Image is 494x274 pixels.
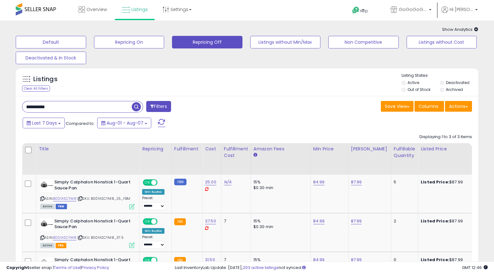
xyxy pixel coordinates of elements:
[445,101,472,112] button: Actions
[313,179,325,185] a: 84.99
[53,196,76,201] a: B001ASCYM8
[142,189,164,195] div: Win BuyBox
[174,179,186,185] small: FBM
[40,179,53,192] img: 41R1gRX3H4L._SL40_.jpg
[205,257,215,263] a: 31.50
[351,218,362,224] a: 87.99
[446,87,463,92] label: Archived
[394,218,413,224] div: 2
[462,265,488,271] span: 2025-08-15 12:46 GMT
[253,224,306,230] div: $0.30 min
[53,235,76,240] a: B001ASCYM8
[174,218,186,225] small: FBA
[351,146,388,152] div: [PERSON_NAME]
[253,185,306,191] div: $0.30 min
[40,218,135,248] div: ASIN:
[450,6,473,13] span: Hi [PERSON_NAME]
[56,204,67,209] span: FBM
[442,26,478,32] span: Show Analytics
[224,218,246,224] div: 7
[352,6,360,14] i: Get Help
[40,218,53,231] img: 41R1gRX3H4L._SL40_.jpg
[54,257,131,270] b: Simply Calphalon Nonstick 1-Quart Sauce Pan
[313,218,325,224] a: 84.99
[421,218,473,224] div: $87.99
[143,258,151,263] span: ON
[77,196,130,201] span: | SKU: B001ASCYM8_25_FBM
[40,204,55,209] span: All listings currently available for purchase on Amazon
[414,101,444,112] button: Columns
[16,36,86,48] button: Default
[205,179,216,185] a: 25.00
[40,179,135,209] div: ASIN:
[174,146,200,152] div: Fulfillment
[313,146,346,152] div: Min Price
[54,218,131,232] b: Simply Calphalon Nonstick 1-Quart Sauce Pan
[446,80,469,85] label: Deactivated
[224,146,248,159] div: Fulfillment Cost
[224,257,246,263] div: 7
[421,257,449,263] b: Listed Price:
[143,180,151,185] span: ON
[253,179,306,185] div: 15%
[142,146,169,152] div: Repricing
[94,36,164,48] button: Repricing On
[174,257,186,264] small: FBA
[250,36,321,48] button: Listings without Min/Max
[157,219,167,224] span: OFF
[394,179,413,185] div: 5
[394,257,413,263] div: 0
[56,243,66,248] span: FBA
[408,80,419,85] label: Active
[16,52,86,64] button: Deactivated & In Stock
[33,75,58,84] h5: Listings
[54,179,131,193] b: Simply Calphalon Nonstick 1-Quart Sauce Pan
[40,243,55,248] span: All listings currently available for purchase on Amazon
[22,86,50,92] div: Clear All Filters
[66,120,95,126] span: Compared to:
[97,118,151,128] button: Aug-01 - Aug-07
[146,101,171,112] button: Filters
[253,218,306,224] div: 15%
[408,87,430,92] label: Out of Stock
[23,118,65,128] button: Last 7 Days
[6,265,109,271] div: seller snap | |
[175,265,488,271] div: Last InventoryLab Update: [DATE], not synced.
[402,73,478,79] p: Listing States:
[143,219,151,224] span: ON
[419,134,472,140] div: Displaying 1 to 3 of 3 items
[421,179,473,185] div: $87.99
[381,101,414,112] button: Save View
[253,257,306,263] div: 15%
[253,152,257,158] small: Amazon Fees.
[421,257,473,263] div: $87.99
[243,265,279,271] a: 203 active listings
[224,179,231,185] a: N/A
[32,120,57,126] span: Last 7 Days
[313,257,325,263] a: 84.99
[77,235,124,240] span: | SKU: B001ASCYM8_37.5
[54,265,80,271] a: Terms of Use
[40,257,53,270] img: 41R1gRX3H4L._SL40_.jpg
[86,6,107,13] span: Overview
[6,265,29,271] strong: Copyright
[421,179,449,185] b: Listed Price:
[39,146,137,152] div: Title
[81,265,109,271] a: Privacy Policy
[253,146,308,152] div: Amazon Fees
[419,103,438,109] span: Columns
[205,218,216,224] a: 37.50
[421,218,449,224] b: Listed Price:
[205,146,219,152] div: Cost
[142,235,167,249] div: Preset:
[157,258,167,263] span: OFF
[441,6,478,20] a: Hi [PERSON_NAME]
[351,257,362,263] a: 87.99
[142,196,167,210] div: Preset:
[172,36,242,48] button: Repricing Off
[131,6,148,13] span: Listings
[360,8,368,14] span: Help
[394,146,415,159] div: Fulfillable Quantity
[407,36,477,48] button: Listings without Cost
[107,120,143,126] span: Aug-01 - Aug-07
